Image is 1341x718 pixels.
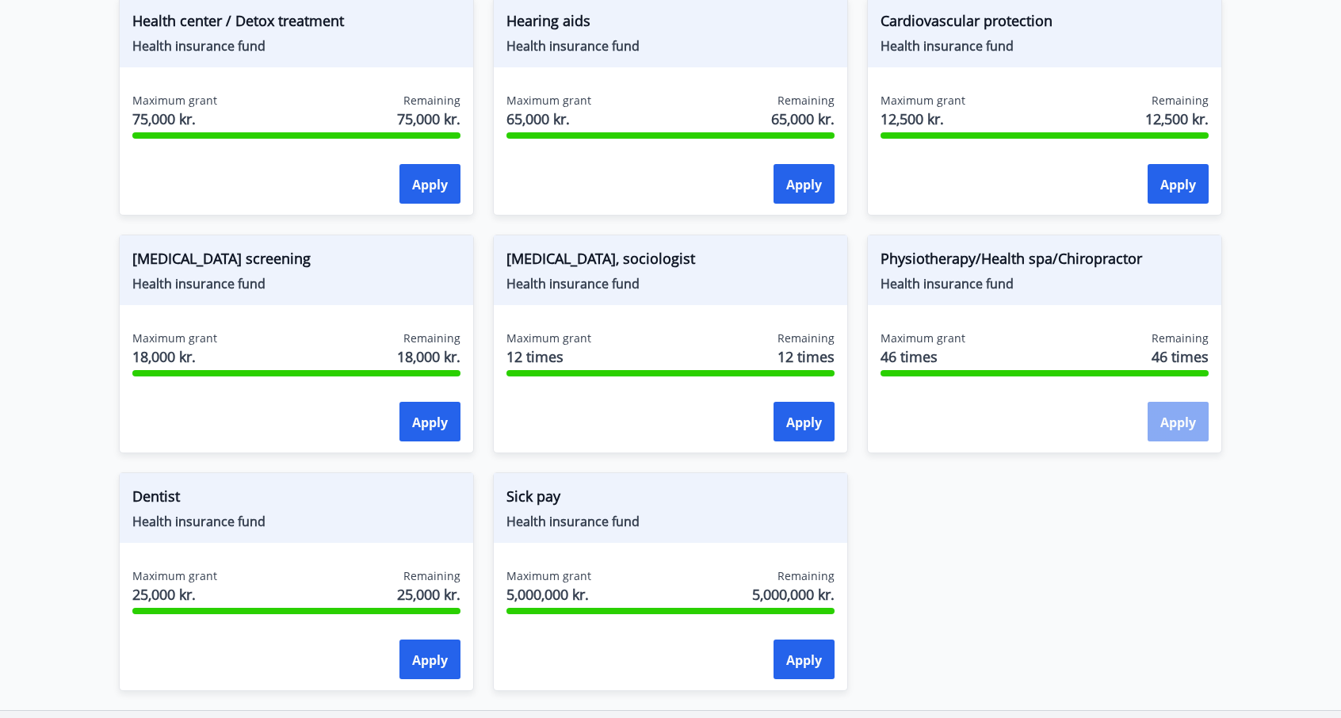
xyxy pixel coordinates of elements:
button: Apply [774,164,835,204]
font: Health insurance fund [881,37,1014,55]
font: Hearing aids [506,11,590,30]
font: Apply [786,176,822,193]
font: Apply [412,651,448,669]
font: Cardiovascular protection [881,11,1053,30]
font: Maximum grant [132,568,217,583]
font: Health insurance fund [132,275,266,292]
font: Health insurance fund [506,513,640,530]
font: 12 times [506,347,564,366]
font: Remaining [777,330,835,346]
font: Remaining [1152,93,1209,108]
font: Remaining [403,93,460,108]
font: 5,000,000 kr. [506,585,589,604]
font: Apply [412,414,448,431]
font: Health insurance fund [506,37,640,55]
font: 65,000 kr. [771,109,835,128]
font: Maximum grant [506,93,591,108]
button: Apply [1148,402,1209,441]
font: [MEDICAL_DATA] screening [132,249,311,268]
font: 12 times [777,347,835,366]
font: Maximum grant [132,93,217,108]
font: Maximum grant [506,568,591,583]
font: Remaining [1152,330,1209,346]
button: Apply [399,402,460,441]
font: 65,000 kr. [506,109,570,128]
button: Apply [774,640,835,679]
font: Sick pay [506,487,560,506]
font: 18,000 kr. [397,347,460,366]
font: Apply [412,176,448,193]
button: Apply [399,640,460,679]
font: 46 times [881,347,938,366]
button: Apply [774,402,835,441]
font: Health insurance fund [506,275,640,292]
font: Maximum grant [132,330,217,346]
font: 25,000 kr. [132,585,196,604]
button: Apply [399,164,460,204]
font: Apply [1160,176,1196,193]
font: 75,000 kr. [397,109,460,128]
font: Physiotherapy/Health spa/Chiropractor [881,249,1142,268]
font: Maximum grant [881,330,965,346]
font: Health insurance fund [132,37,266,55]
font: Dentist [132,487,180,506]
font: Remaining [777,568,835,583]
font: Maximum grant [881,93,965,108]
font: 75,000 kr. [132,109,196,128]
font: 12,500 kr. [881,109,944,128]
font: 18,000 kr. [132,347,196,366]
font: Maximum grant [506,330,591,346]
font: 12,500 kr. [1145,109,1209,128]
font: Remaining [403,568,460,583]
font: Apply [786,414,822,431]
font: 46 times [1152,347,1209,366]
font: Remaining [777,93,835,108]
font: Health insurance fund [881,275,1014,292]
font: 5,000,000 kr. [752,585,835,604]
button: Apply [1148,164,1209,204]
font: Health insurance fund [132,513,266,530]
font: Remaining [403,330,460,346]
font: [MEDICAL_DATA], sociologist [506,249,695,268]
font: Health center / Detox treatment [132,11,344,30]
font: Apply [1160,414,1196,431]
font: Apply [786,651,822,669]
font: 25,000 kr. [397,585,460,604]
